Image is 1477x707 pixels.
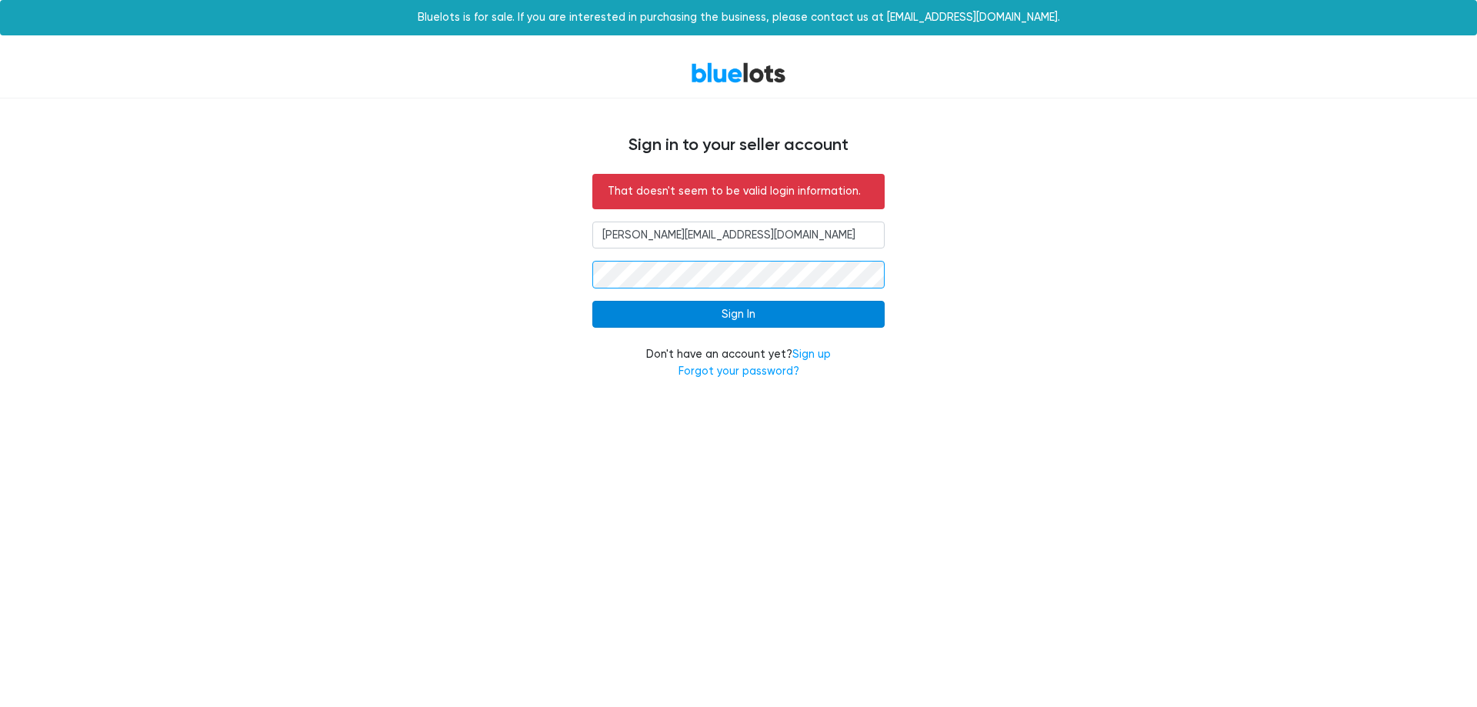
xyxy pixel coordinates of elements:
input: Email [592,222,885,249]
div: Don't have an account yet? [592,346,885,379]
a: Sign up [792,348,831,361]
input: Sign In [592,301,885,328]
p: That doesn't seem to be valid login information. [608,183,869,200]
a: BlueLots [691,62,786,84]
h4: Sign in to your seller account [277,135,1200,155]
a: Forgot your password? [678,365,799,378]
